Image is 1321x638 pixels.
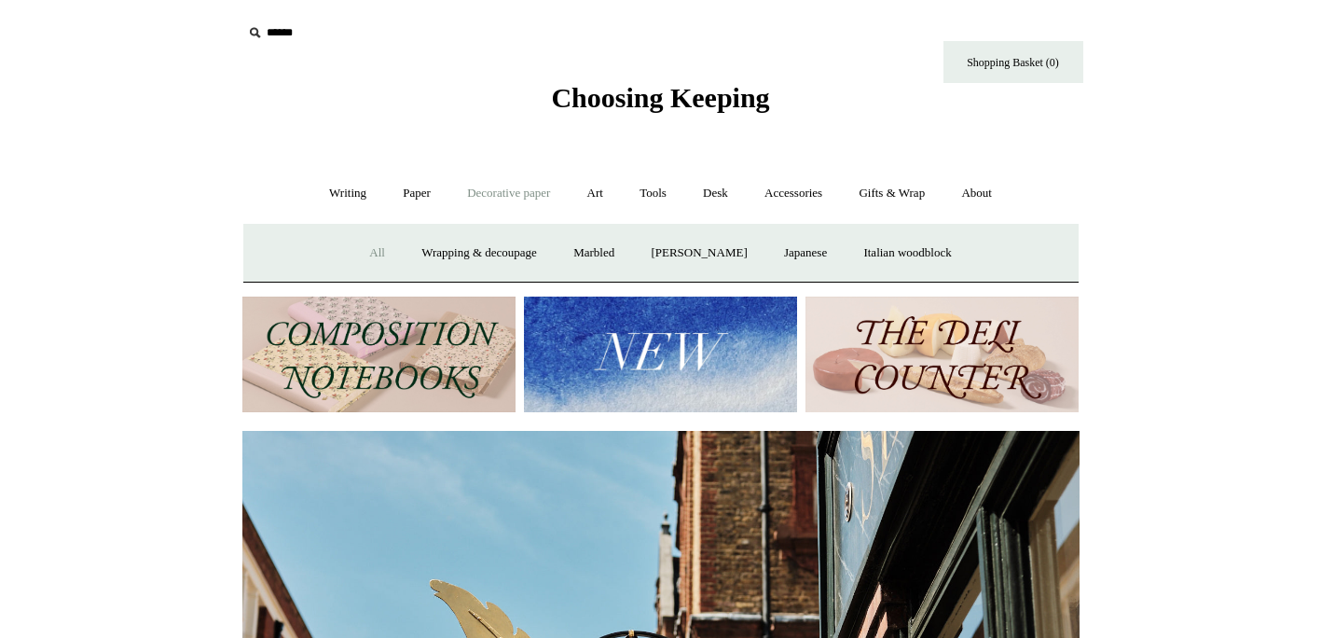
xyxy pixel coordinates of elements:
[524,297,797,413] img: New.jpg__PID:f73bdf93-380a-4a35-bcfe-7823039498e1
[551,82,769,113] span: Choosing Keeping
[352,229,402,278] a: All
[634,229,764,278] a: [PERSON_NAME]
[623,169,683,218] a: Tools
[944,169,1009,218] a: About
[842,169,942,218] a: Gifts & Wrap
[386,169,447,218] a: Paper
[571,169,620,218] a: Art
[557,229,631,278] a: Marbled
[450,169,567,218] a: Decorative paper
[312,169,383,218] a: Writing
[767,229,844,278] a: Japanese
[242,297,516,413] img: 202302 Composition ledgers.jpg__PID:69722ee6-fa44-49dd-a067-31375e5d54ec
[405,229,554,278] a: Wrapping & decoupage
[846,229,968,278] a: Italian woodblock
[551,97,769,110] a: Choosing Keeping
[805,297,1079,413] img: The Deli Counter
[686,169,745,218] a: Desk
[748,169,839,218] a: Accessories
[943,41,1083,83] a: Shopping Basket (0)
